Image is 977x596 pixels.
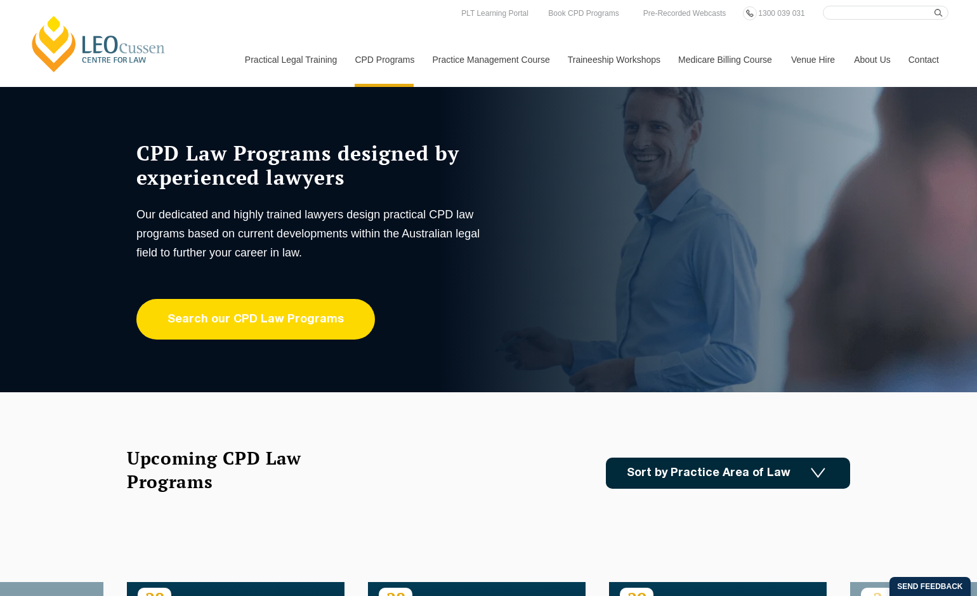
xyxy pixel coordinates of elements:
[844,32,899,87] a: About Us
[423,32,558,87] a: Practice Management Course
[29,14,169,74] a: [PERSON_NAME] Centre for Law
[558,32,669,87] a: Traineeship Workshops
[136,299,375,340] a: Search our CPD Law Programs
[811,468,825,479] img: Icon
[235,32,346,87] a: Practical Legal Training
[758,9,804,18] span: 1300 039 031
[899,32,948,87] a: Contact
[640,6,730,20] a: Pre-Recorded Webcasts
[669,32,782,87] a: Medicare Billing Course
[755,6,808,20] a: 1300 039 031
[606,458,850,489] a: Sort by Practice Area of Law
[782,32,844,87] a: Venue Hire
[127,446,333,493] h2: Upcoming CPD Law Programs
[136,205,485,262] p: Our dedicated and highly trained lawyers design practical CPD law programs based on current devel...
[458,6,532,20] a: PLT Learning Portal
[545,6,622,20] a: Book CPD Programs
[345,32,423,87] a: CPD Programs
[136,141,485,189] h1: CPD Law Programs designed by experienced lawyers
